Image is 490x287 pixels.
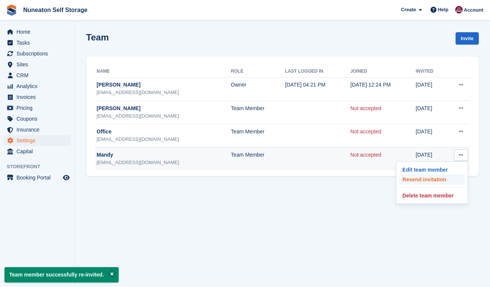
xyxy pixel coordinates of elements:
div: Mandy [97,151,231,159]
span: Settings [16,135,61,146]
td: [DATE] [416,124,445,147]
span: Home [16,27,61,37]
span: Create [401,6,416,13]
img: stora-icon-8386f47178a22dfd0bd8f6a31ec36ba5ce8667c1dd55bd0f319d3a0aa187defe.svg [6,4,17,16]
a: menu [4,37,71,48]
a: menu [4,114,71,124]
span: Capital [16,146,61,157]
img: Chris Palmer [455,6,463,13]
span: Insurance [16,124,61,135]
div: [EMAIL_ADDRESS][DOMAIN_NAME] [97,136,231,143]
div: Office [97,128,231,136]
a: menu [4,81,71,91]
div: [EMAIL_ADDRESS][DOMAIN_NAME] [97,89,231,96]
p: Team member successfully re-invited. [4,267,119,283]
a: Nuneaton Self Storage [20,4,91,16]
span: Pricing [16,103,61,113]
a: Invite [456,32,479,45]
span: Sites [16,59,61,70]
span: Analytics [16,81,61,91]
span: CRM [16,70,61,81]
span: Subscriptions [16,48,61,59]
a: Edit team member [399,165,465,175]
div: [PERSON_NAME] [97,81,231,89]
div: [EMAIL_ADDRESS][DOMAIN_NAME] [97,112,231,120]
span: Booking Portal [16,172,61,183]
a: Not accepted [350,105,381,111]
a: Resend invitation [399,175,465,184]
td: [DATE] [416,147,445,170]
span: Coupons [16,114,61,124]
td: Team Member [231,124,285,147]
a: Preview store [62,173,71,182]
span: Storefront [7,163,74,170]
td: Team Member [231,100,285,124]
a: menu [4,103,71,113]
a: menu [4,135,71,146]
span: Account [464,6,483,14]
span: Tasks [16,37,61,48]
td: [DATE] [416,100,445,124]
th: Invited [416,66,445,78]
td: [DATE] 12:24 PM [350,77,416,100]
th: Last logged in [285,66,351,78]
a: menu [4,70,71,81]
span: Invoices [16,92,61,102]
a: Not accepted [350,152,381,158]
span: Help [438,6,448,13]
a: Delete team member [399,191,465,200]
td: Team Member [231,147,285,170]
div: [PERSON_NAME] [97,105,231,112]
a: Not accepted [350,129,381,135]
a: menu [4,146,71,157]
th: Name [95,66,231,78]
a: menu [4,172,71,183]
a: menu [4,48,71,59]
td: [DATE] [416,77,445,100]
td: Owner [231,77,285,100]
a: menu [4,27,71,37]
h1: Team [86,32,109,42]
a: menu [4,59,71,70]
th: Joined [350,66,416,78]
td: [DATE] 04:21 PM [285,77,351,100]
th: Role [231,66,285,78]
a: menu [4,124,71,135]
a: menu [4,92,71,102]
div: [EMAIL_ADDRESS][DOMAIN_NAME] [97,159,231,166]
